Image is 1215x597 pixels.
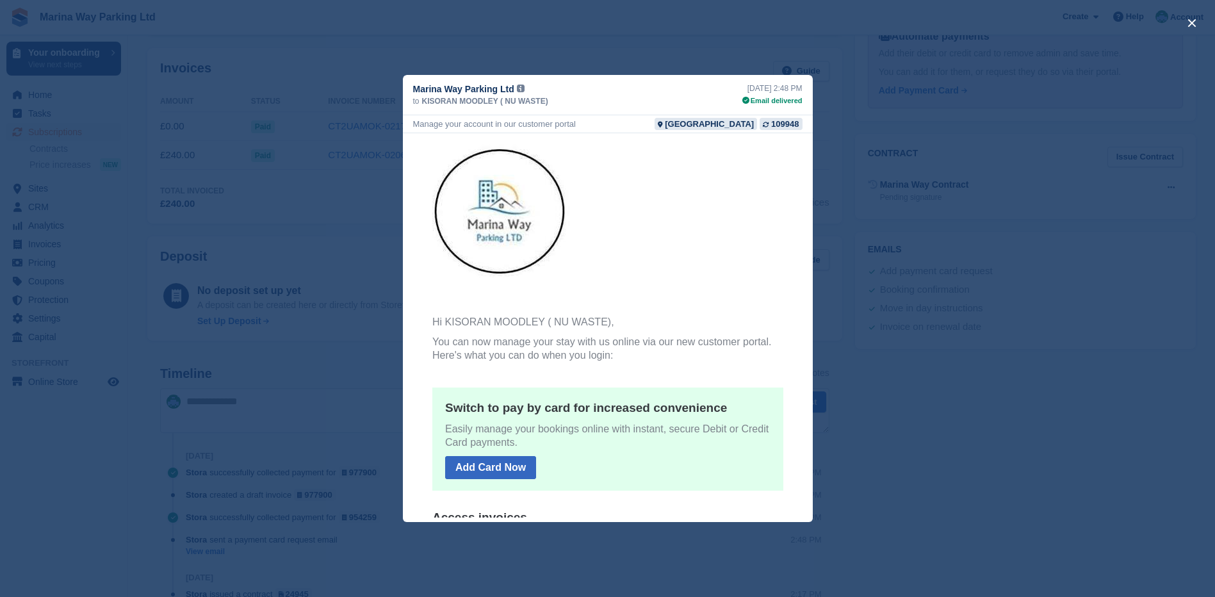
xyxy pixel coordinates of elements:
[413,95,420,107] span: to
[29,202,380,229] p: You can now manage your stay with us online via our new customer portal. Here's what you can do w...
[42,323,133,347] a: Add Card Now
[29,377,380,393] h5: Access invoices
[517,85,525,92] img: icon-info-grey-7440780725fd019a000dd9b08b2336e03edf1995a4989e88bcd33f0948082b44.svg
[742,95,803,106] div: Email delivered
[29,11,174,152] img: Marina Way Parking Ltd Logo
[29,183,380,196] p: Hi KISORAN MOODLEY ( NU WASTE),
[760,118,802,130] a: 109948
[413,118,576,130] div: Manage your account in our customer portal
[42,267,368,283] h5: Switch to pay by card for increased convenience
[665,118,754,130] div: [GEOGRAPHIC_DATA]
[771,118,799,130] div: 109948
[422,95,548,107] span: KISORAN MOODLEY ( NU WASTE)
[42,290,368,316] p: Easily manage your bookings online with instant, secure Debit or Credit Card payments.
[742,83,803,94] div: [DATE] 2:48 PM
[1182,13,1202,33] button: close
[655,118,757,130] a: [GEOGRAPHIC_DATA]
[413,83,514,95] span: Marina Way Parking Ltd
